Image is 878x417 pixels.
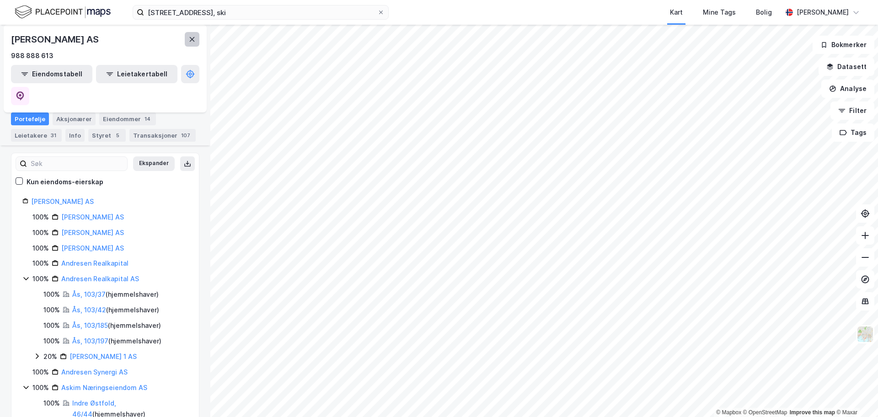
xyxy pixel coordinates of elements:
div: ( hjemmelshaver ) [72,320,161,331]
iframe: Chat Widget [832,373,878,417]
div: 100% [43,398,60,409]
a: Ås, 103/185 [72,321,108,329]
a: [PERSON_NAME] 1 AS [70,353,137,360]
div: 100% [32,382,49,393]
a: Andresen Synergi AS [61,368,128,376]
div: Transaksjoner [129,129,196,142]
a: Mapbox [716,409,741,416]
a: [PERSON_NAME] AS [61,213,124,221]
div: 100% [43,320,60,331]
div: Styret [88,129,126,142]
div: [PERSON_NAME] AS [11,32,101,47]
div: 5 [113,131,122,140]
button: Filter [830,102,874,120]
button: Analyse [821,80,874,98]
a: Ås, 103/197 [72,337,108,345]
img: Z [857,326,874,343]
div: Kun eiendoms-eierskap [27,176,103,187]
button: Ekspander [133,156,175,171]
a: OpenStreetMap [743,409,787,416]
div: 100% [32,227,49,238]
div: 100% [43,336,60,347]
button: Datasett [819,58,874,76]
div: [PERSON_NAME] [797,7,849,18]
a: [PERSON_NAME] AS [61,244,124,252]
div: 100% [43,305,60,315]
a: [PERSON_NAME] AS [61,229,124,236]
div: 988 888 613 [11,50,54,61]
div: Aksjonærer [53,112,96,125]
a: Improve this map [790,409,835,416]
div: Mine Tags [703,7,736,18]
div: 31 [49,131,58,140]
button: Leietakertabell [96,65,177,83]
div: 20% [43,351,57,362]
img: logo.f888ab2527a4732fd821a326f86c7f29.svg [15,4,111,20]
div: Kontrollprogram for chat [832,373,878,417]
div: 100% [32,243,49,254]
a: Andresen Realkapital AS [61,275,139,283]
button: Bokmerker [813,36,874,54]
input: Søk på adresse, matrikkel, gårdeiere, leietakere eller personer [144,5,377,19]
div: Eiendommer [99,112,156,125]
div: Leietakere [11,129,62,142]
div: ( hjemmelshaver ) [72,336,161,347]
div: Portefølje [11,112,49,125]
div: Info [65,129,85,142]
button: Tags [832,123,874,142]
div: 100% [43,289,60,300]
div: 14 [143,114,152,123]
div: 107 [179,131,192,140]
a: Ås, 103/37 [72,290,106,298]
input: Søk [27,157,127,171]
a: Ås, 103/42 [72,306,106,314]
div: 100% [32,212,49,223]
a: Askim Næringseiendom AS [61,384,147,391]
div: 100% [32,273,49,284]
div: Bolig [756,7,772,18]
div: ( hjemmelshaver ) [72,305,159,315]
div: 100% [32,367,49,378]
div: ( hjemmelshaver ) [72,289,159,300]
button: Eiendomstabell [11,65,92,83]
div: Kart [670,7,683,18]
a: [PERSON_NAME] AS [31,198,94,205]
div: 100% [32,258,49,269]
a: Andresen Realkapital [61,259,128,267]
